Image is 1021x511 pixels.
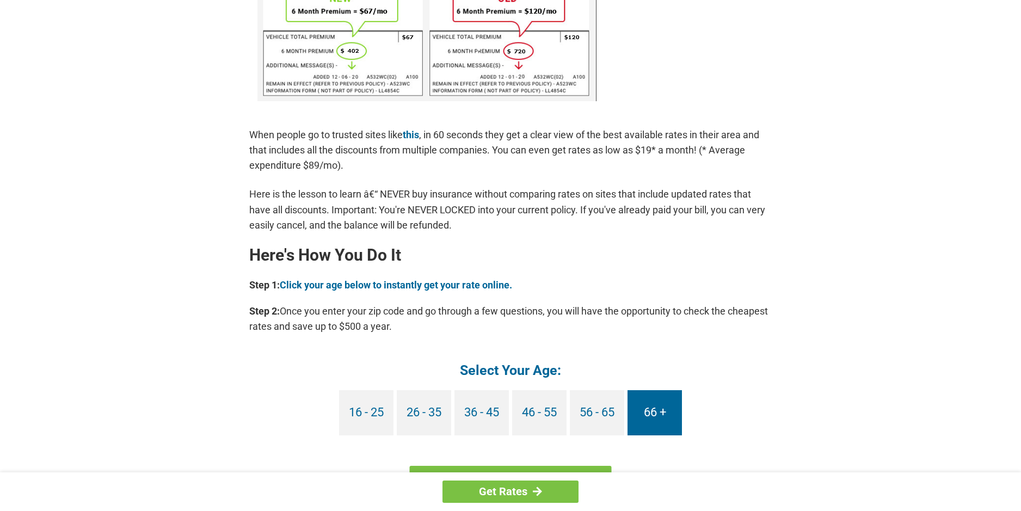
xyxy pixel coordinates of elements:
a: Click your age below to instantly get your rate online. [280,279,512,291]
p: Here is the lesson to learn â€“ NEVER buy insurance without comparing rates on sites that include... [249,187,772,232]
a: Get Rates [442,481,579,503]
a: 36 - 45 [454,390,509,435]
a: 66 + [628,390,682,435]
p: When people go to trusted sites like , in 60 seconds they get a clear view of the best available ... [249,127,772,173]
h2: Here's How You Do It [249,247,772,264]
a: Find My Rate - Enter Zip Code [410,466,612,497]
a: 26 - 35 [397,390,451,435]
a: 46 - 55 [512,390,567,435]
b: Step 1: [249,279,280,291]
b: Step 2: [249,305,280,317]
a: 16 - 25 [339,390,393,435]
a: this [403,129,419,140]
h4: Select Your Age: [249,361,772,379]
a: 56 - 65 [570,390,624,435]
p: Once you enter your zip code and go through a few questions, you will have the opportunity to che... [249,304,772,334]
